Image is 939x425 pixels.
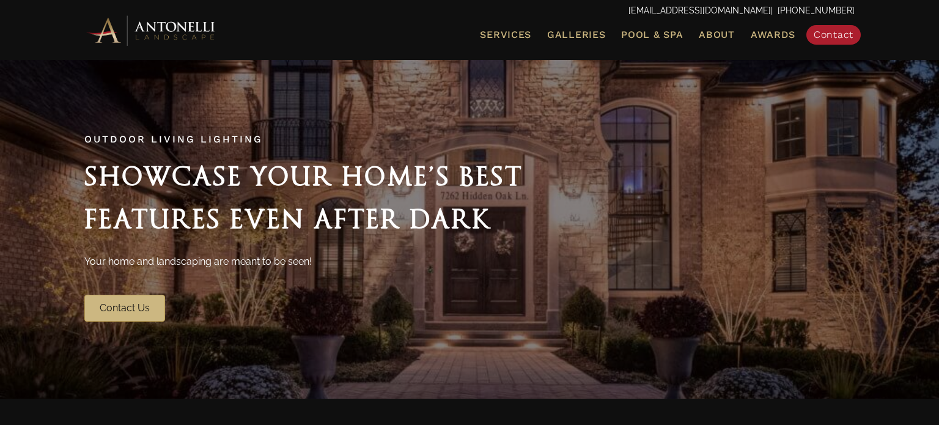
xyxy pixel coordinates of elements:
a: Contact Us [84,295,165,322]
img: Antonelli Horizontal Logo [84,13,219,47]
span: About [699,30,735,40]
span: Awards [751,29,795,40]
a: Contact [806,25,861,45]
p: | [PHONE_NUMBER] [84,3,855,19]
span: Your home and landscaping are meant to be seen! [84,256,312,267]
a: Services [475,27,536,43]
a: About [694,27,740,43]
a: Awards [746,27,800,43]
a: Galleries [542,27,610,43]
span: Outdoor Living Lighting [84,133,263,145]
span: Contact [814,29,853,40]
span: Pool & Spa [621,29,683,40]
span: Galleries [547,29,605,40]
a: [EMAIL_ADDRESS][DOMAIN_NAME] [628,6,771,15]
span: Contact Us [100,302,150,314]
a: Pool & Spa [616,27,688,43]
span: Showcase Your Home’s Best Features Even After Dark [84,161,523,234]
span: Services [480,30,531,40]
